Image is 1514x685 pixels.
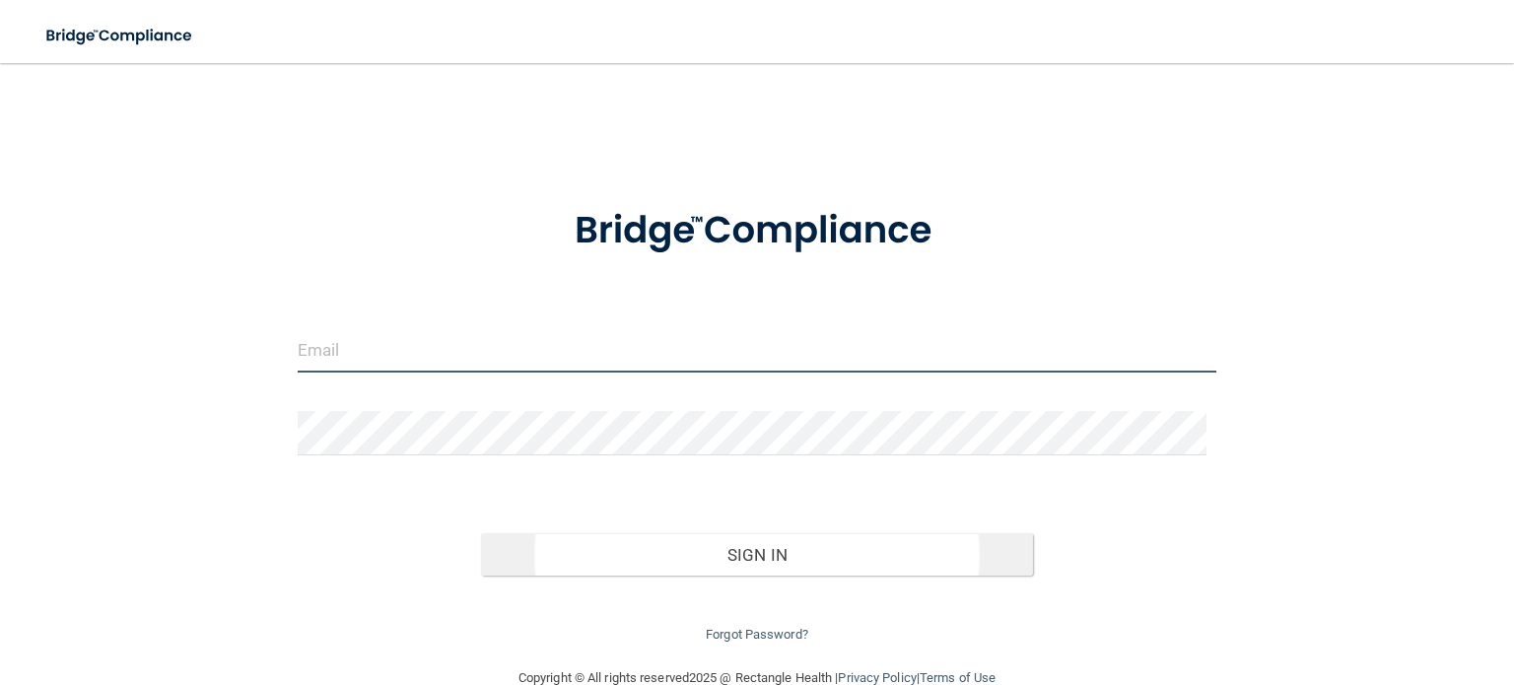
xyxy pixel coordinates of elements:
[920,670,996,685] a: Terms of Use
[838,670,916,685] a: Privacy Policy
[535,181,980,281] img: bridge_compliance_login_screen.278c3ca4.svg
[30,16,211,56] img: bridge_compliance_login_screen.278c3ca4.svg
[481,533,1032,577] button: Sign In
[298,328,1216,373] input: Email
[706,627,808,642] a: Forgot Password?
